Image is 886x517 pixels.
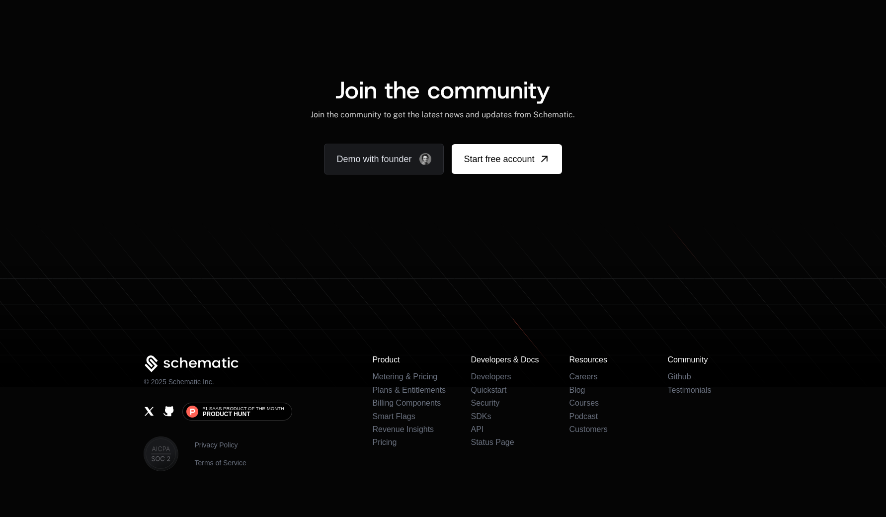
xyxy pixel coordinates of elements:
[194,458,246,468] a: Terms of Service
[194,440,246,450] a: Privacy Policy
[372,372,437,381] a: Metering & Pricing
[667,355,742,364] h3: Community
[569,425,607,433] a: Customers
[144,436,178,471] img: SOC II & Aicapa
[667,372,691,381] a: Github
[335,74,550,106] span: Join the community
[569,355,644,364] h3: Resources
[372,425,434,433] a: Revenue Insights
[471,412,491,421] a: SDKs
[464,152,534,166] span: Start free account
[471,438,514,446] a: Status Page
[569,386,585,394] a: Blog
[471,399,499,407] a: Security
[144,377,214,387] p: © 2025 Schematic Inc.
[569,372,597,381] a: Careers
[324,144,444,174] a: Demo with founder, ,[object Object]
[372,386,446,394] a: Plans & Entitlements
[144,406,155,417] a: X
[372,412,415,421] a: Smart Flags
[311,110,575,120] div: Join the community to get the latest news and updates from Schematic.
[569,399,599,407] a: Courses
[372,399,441,407] a: Billing Components
[372,355,447,364] h3: Product
[471,386,506,394] a: Quickstart
[471,372,511,381] a: Developers
[163,406,174,417] a: Github
[471,425,483,433] a: API
[372,438,397,446] a: Pricing
[471,355,545,364] h3: Developers & Docs
[202,406,284,411] span: #1 SaaS Product of the Month
[452,144,562,174] a: [object Object]
[667,386,711,394] a: Testimonials
[569,412,598,421] a: Podcast
[419,153,431,165] img: Founder
[182,403,292,421] a: #1 SaaS Product of the MonthProduct Hunt
[202,411,250,417] span: Product Hunt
